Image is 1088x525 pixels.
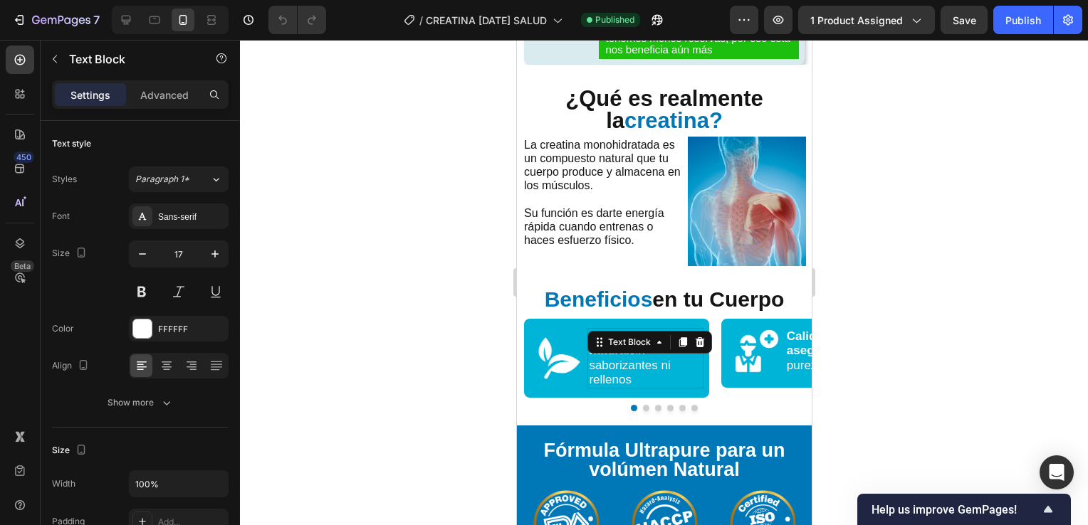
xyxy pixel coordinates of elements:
strong: Calidad asegurada: [270,290,335,317]
span: Help us improve GemPages! [872,503,1040,516]
div: Publish [1005,13,1041,28]
button: Show more [52,390,229,415]
button: Dot [138,365,145,371]
button: Dot [174,365,181,371]
div: Styles [52,173,77,186]
p: máxima pureza y absorción [270,290,383,333]
iframe: Design area [517,40,812,525]
button: Publish [993,6,1053,34]
button: Show survey - Help us improve GemPages! [872,501,1057,518]
div: Size [52,244,90,263]
div: Color [52,322,74,335]
div: Font [52,210,70,223]
div: Width [52,477,75,490]
span: Paragraph 1* [135,173,189,186]
div: Show more [108,396,174,410]
div: FFFFFF [158,323,225,336]
button: Dot [114,365,120,371]
button: 1 product assigned [798,6,935,34]
div: Beta [11,260,34,272]
div: 450 [14,152,34,163]
div: Align [52,356,92,376]
span: Save [953,14,976,26]
div: Undo/Redo [268,6,326,34]
span: Published [595,14,634,26]
p: Text Block [69,51,190,68]
p: Settings [70,87,110,102]
button: Paragraph 1* [129,166,229,192]
p: 7 [93,11,100,28]
button: Dot [126,365,132,371]
div: Text style [52,137,91,150]
button: Dot [162,365,169,371]
span: Fórmula Ultrapure para un volúmen Natural [26,400,268,440]
div: Open Intercom Messenger [1040,455,1074,489]
span: CREATINA [DATE] SALUD [426,13,547,28]
button: Save [941,6,988,34]
div: Size [52,441,90,460]
button: Dot [150,365,157,371]
div: Sans-serif [158,211,225,223]
button: 7 [6,6,106,34]
p: Advanced [140,87,189,102]
span: / [419,13,423,28]
input: Auto [130,471,228,497]
span: 1 product assigned [810,13,903,28]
